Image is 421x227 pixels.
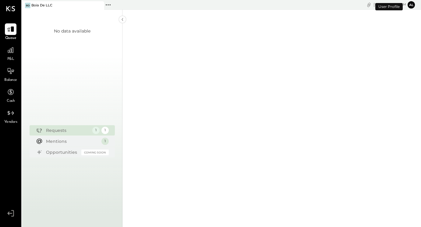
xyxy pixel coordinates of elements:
span: Queue [5,36,16,41]
div: 1 [101,138,109,145]
span: Cash [7,98,15,104]
span: P&L [7,57,14,62]
div: No data available [54,28,90,34]
span: am [401,2,406,7]
a: Queue [0,23,21,41]
a: Vendors [0,107,21,125]
div: User Profile [375,3,403,10]
span: 8 : 37 [388,2,400,8]
span: Vendors [4,119,17,125]
div: copy link [366,2,372,8]
div: Mentions [46,138,98,144]
div: BD [25,3,30,8]
button: Al [408,1,415,9]
div: Opportunities [46,149,78,155]
div: Coming Soon [81,150,109,155]
div: 1 [101,127,109,134]
a: Cash [0,86,21,104]
span: Balance [4,77,17,83]
div: Boia De LLC [31,3,52,8]
a: Balance [0,65,21,83]
div: [DATE] [373,2,406,8]
div: Requests [46,127,89,133]
a: P&L [0,44,21,62]
div: 1 [92,127,100,134]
